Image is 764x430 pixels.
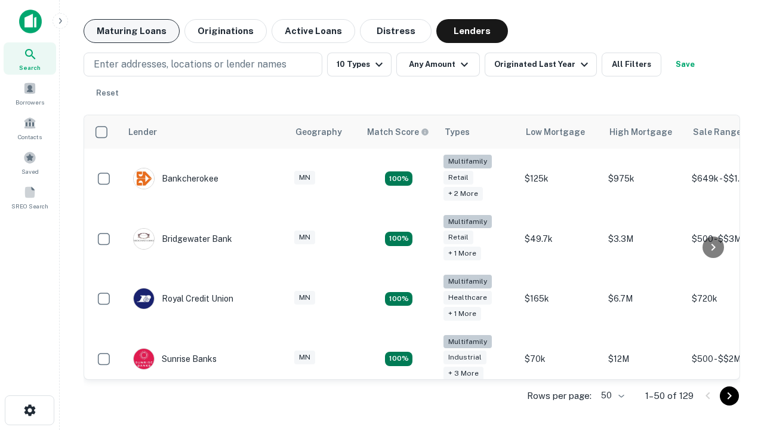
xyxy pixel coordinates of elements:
[4,146,56,179] a: Saved
[19,63,41,72] span: Search
[596,387,626,404] div: 50
[609,125,672,139] div: High Mortgage
[436,19,508,43] button: Lenders
[519,115,602,149] th: Low Mortgage
[294,351,315,364] div: MN
[602,53,661,76] button: All Filters
[443,231,473,244] div: Retail
[519,149,602,209] td: $125k
[396,53,480,76] button: Any Amount
[693,125,741,139] div: Sale Range
[134,168,154,189] img: picture
[272,19,355,43] button: Active Loans
[94,57,286,72] p: Enter addresses, locations or lender names
[443,275,492,288] div: Multifamily
[666,53,704,76] button: Save your search to get updates of matches that match your search criteria.
[327,53,392,76] button: 10 Types
[133,168,218,189] div: Bankcherokee
[527,389,592,403] p: Rows per page:
[438,115,519,149] th: Types
[294,171,315,185] div: MN
[526,125,585,139] div: Low Mortgage
[4,42,56,75] a: Search
[443,291,492,305] div: Healthcare
[720,386,739,406] button: Go to next page
[443,307,481,321] div: + 1 more
[11,201,48,211] span: SREO Search
[385,171,412,186] div: Matching Properties: 27, hasApolloMatch: undefined
[4,77,56,109] a: Borrowers
[519,329,602,389] td: $70k
[443,215,492,229] div: Multifamily
[294,231,315,244] div: MN
[443,187,483,201] div: + 2 more
[443,351,486,364] div: Industrial
[84,19,180,43] button: Maturing Loans
[133,348,217,370] div: Sunrise Banks
[602,269,686,329] td: $6.7M
[443,247,481,260] div: + 1 more
[294,291,315,305] div: MN
[295,125,342,139] div: Geography
[84,53,322,76] button: Enter addresses, locations or lender names
[519,269,602,329] td: $165k
[602,115,686,149] th: High Mortgage
[360,115,438,149] th: Capitalize uses an advanced AI algorithm to match your search with the best lender. The match sco...
[128,125,157,139] div: Lender
[21,167,39,176] span: Saved
[445,125,470,139] div: Types
[443,171,473,185] div: Retail
[645,389,694,403] p: 1–50 of 129
[360,19,432,43] button: Distress
[443,335,492,349] div: Multifamily
[485,53,597,76] button: Originated Last Year
[385,232,412,246] div: Matching Properties: 25, hasApolloMatch: undefined
[367,125,429,139] div: Capitalize uses an advanced AI algorithm to match your search with the best lender. The match sco...
[184,19,267,43] button: Originations
[385,352,412,366] div: Matching Properties: 27, hasApolloMatch: undefined
[19,10,42,33] img: capitalize-icon.png
[704,334,764,392] iframe: Chat Widget
[134,229,154,249] img: picture
[121,115,288,149] th: Lender
[519,209,602,269] td: $49.7k
[18,132,42,142] span: Contacts
[4,112,56,144] a: Contacts
[602,329,686,389] td: $12M
[602,209,686,269] td: $3.3M
[88,81,127,105] button: Reset
[16,97,44,107] span: Borrowers
[134,349,154,369] img: picture
[133,288,233,309] div: Royal Credit Union
[4,181,56,213] a: SREO Search
[443,155,492,168] div: Multifamily
[443,367,483,380] div: + 3 more
[133,228,232,250] div: Bridgewater Bank
[494,57,592,72] div: Originated Last Year
[367,125,427,139] h6: Match Score
[602,149,686,209] td: $975k
[288,115,360,149] th: Geography
[385,292,412,306] div: Matching Properties: 18, hasApolloMatch: undefined
[134,288,154,309] img: picture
